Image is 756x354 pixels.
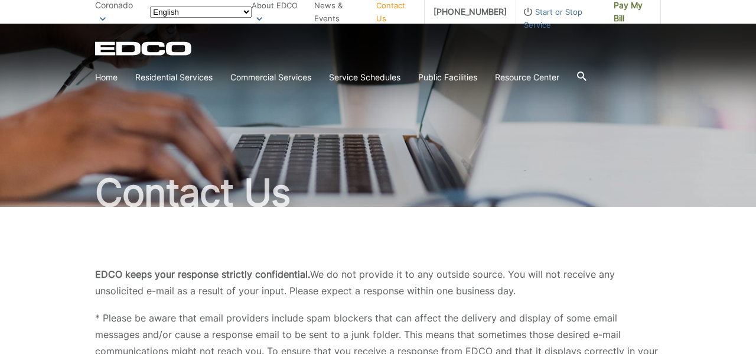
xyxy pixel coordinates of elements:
[95,71,118,84] a: Home
[418,71,477,84] a: Public Facilities
[95,41,193,56] a: EDCD logo. Return to the homepage.
[329,71,400,84] a: Service Schedules
[230,71,311,84] a: Commercial Services
[135,71,213,84] a: Residential Services
[95,266,661,299] p: We do not provide it to any outside source. You will not receive any unsolicited e-mail as a resu...
[150,7,252,18] select: Select a language
[95,174,661,212] h1: Contact Us
[95,268,310,280] b: EDCO keeps your response strictly confidential.
[495,71,559,84] a: Resource Center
